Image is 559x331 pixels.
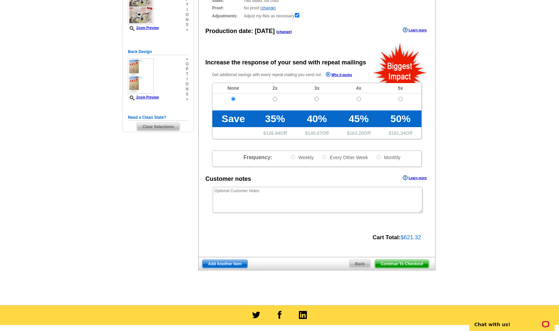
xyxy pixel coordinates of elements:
span: o [186,12,189,17]
label: Monthly [376,154,400,160]
span: p [186,67,189,72]
td: 4x [338,83,380,93]
a: Learn more [403,175,427,181]
td: Save [212,110,254,127]
label: Weekly [290,154,314,160]
span: o [186,62,189,67]
a: Why it works [326,72,352,79]
span: s [186,92,189,97]
span: [DATE] [255,28,275,34]
td: 5x [380,83,421,93]
td: 50% [380,110,421,127]
span: n [186,87,189,92]
span: ( ) [276,30,292,34]
td: $ Off [254,127,296,139]
a: change [261,6,274,10]
span: Continue To Checkout [375,260,429,268]
span: 126.94 [266,130,280,136]
span: » [186,97,189,102]
td: 3x [296,83,338,93]
p: Get additional savings with every repeat mailing you send out. [212,71,366,79]
img: biggestImpact.png [373,42,428,83]
div: Production date: [205,27,292,36]
span: 145.07 [308,130,322,136]
div: Adjust my files as necessary [212,12,422,19]
strong: Cart Total: [373,234,401,241]
a: change [277,30,291,34]
img: small-thumb.jpg [128,58,154,94]
span: $621.32 [401,234,421,241]
span: t [186,72,189,77]
td: $ Off [338,127,380,139]
span: » [186,27,189,32]
td: 45% [338,110,380,127]
a: Add Another Item [202,260,247,268]
label: Every Other Week [322,154,368,160]
span: 181.34 [391,130,406,136]
td: None [212,83,254,93]
input: Monthly [376,155,381,159]
div: Customer notes [205,175,251,184]
iframe: LiveChat chat widget [465,310,559,331]
span: Clear Selections [137,123,179,131]
a: Back [349,260,371,268]
td: $ Off [296,127,338,139]
td: 40% [296,110,338,127]
td: $ Off [380,127,421,139]
input: Weekly [291,155,295,159]
span: s [186,22,189,27]
span: Frequency: [243,154,272,160]
td: 2x [254,83,296,93]
span: » [186,57,189,62]
div: No proof ( ) [212,5,422,11]
a: Zoom Preview [128,95,159,99]
td: 35% [254,110,296,127]
a: Learn more [403,27,427,33]
strong: Adjustments: [212,13,242,19]
div: Increase the response of your send with repeat mailings [205,58,366,67]
span: i [186,7,189,12]
h5: Need a Clean Slate? [128,114,189,121]
span: i [186,77,189,82]
span: n [186,17,189,22]
span: o [186,82,189,87]
h5: Back Design [128,49,189,55]
a: Zoom Preview [128,26,159,30]
span: 163.20 [350,130,364,136]
span: t [186,2,189,7]
strong: Proof: [212,5,242,11]
input: Every Other Week [322,155,327,159]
